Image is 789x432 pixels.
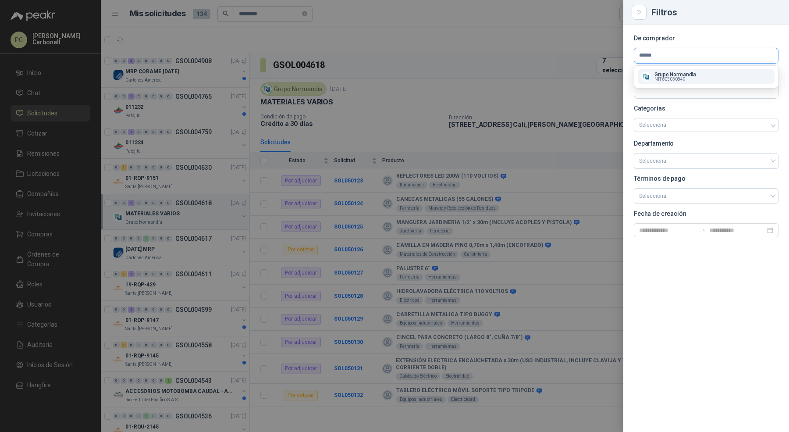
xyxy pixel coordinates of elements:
[651,8,778,17] div: Filtros
[634,141,778,146] p: Departamento
[634,7,644,18] button: Close
[641,72,651,82] img: Company Logo
[638,69,775,84] button: Company LogoGrupo NormandíaNIT:805030849
[699,227,706,234] span: swap-right
[654,72,696,77] p: Grupo Normandía
[654,77,686,82] span: NIT : 805030849
[634,211,778,216] p: Fecha de creación
[634,36,778,41] p: De comprador
[634,106,778,111] p: Categorías
[634,176,778,181] p: Términos de pago
[699,227,706,234] span: to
